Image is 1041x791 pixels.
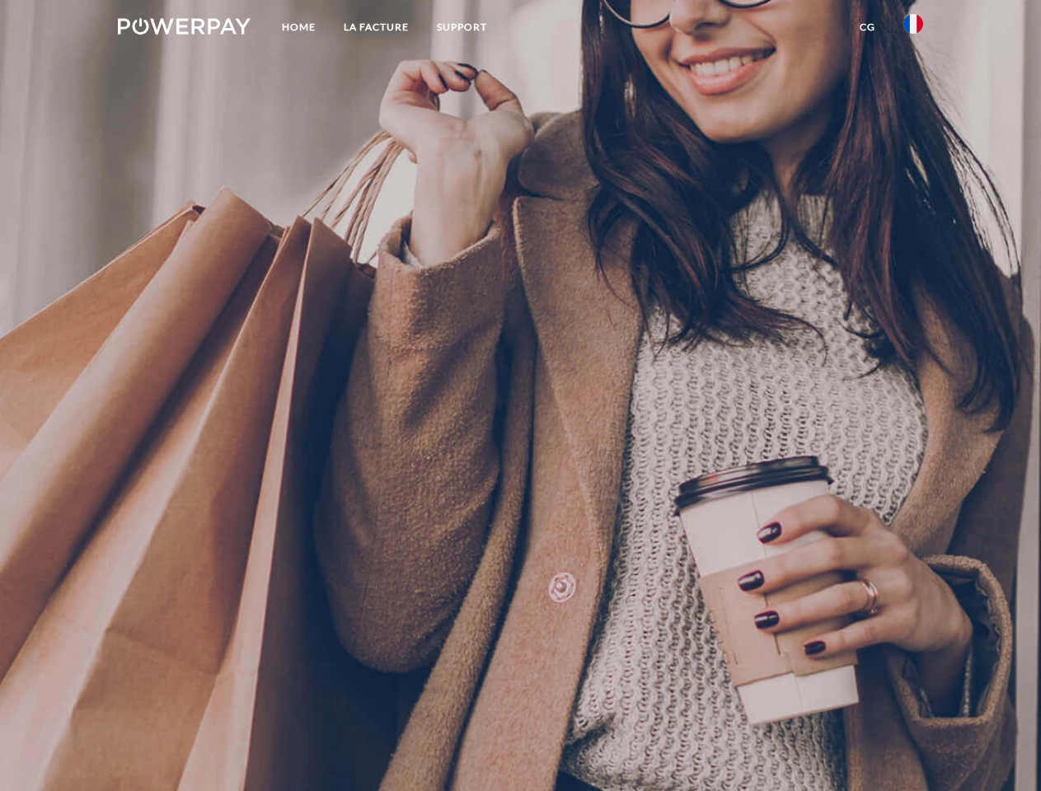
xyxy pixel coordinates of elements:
[118,18,251,35] img: logo-powerpay-white.svg
[268,12,330,42] a: Home
[846,12,889,42] a: CG
[423,12,501,42] a: Support
[330,12,423,42] a: LA FACTURE
[903,14,923,34] img: fr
